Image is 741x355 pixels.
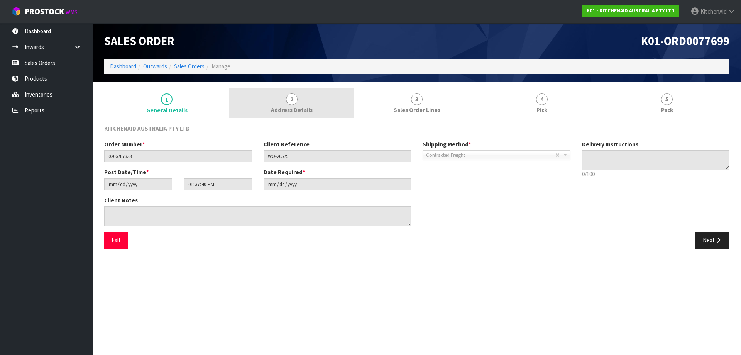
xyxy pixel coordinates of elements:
input: Client Reference [264,150,411,162]
span: 2 [286,93,298,105]
label: Delivery Instructions [582,140,638,148]
strong: K01 - KITCHENAID AUSTRALIA PTY LTD [587,7,675,14]
span: General Details [146,106,188,114]
span: Pick [536,106,547,114]
label: Shipping Method [423,140,471,148]
label: Date Required [264,168,305,176]
span: K01-ORD0077699 [641,34,729,48]
a: Dashboard [110,63,136,70]
span: Sales Order Lines [394,106,440,114]
label: Client Reference [264,140,310,148]
img: cube-alt.png [12,7,21,16]
a: Sales Orders [174,63,205,70]
button: Next [695,232,729,248]
span: KITCHENAID AUSTRALIA PTY LTD [104,125,190,132]
label: Order Number [104,140,145,148]
span: ProStock [25,7,64,17]
span: Pack [661,106,673,114]
label: Client Notes [104,196,138,204]
span: Contracted Freight [426,151,555,160]
span: Address Details [271,106,313,114]
a: Outwards [143,63,167,70]
span: Sales Order [104,34,174,48]
input: Order Number [104,150,252,162]
label: Post Date/Time [104,168,149,176]
span: 4 [536,93,548,105]
span: Manage [211,63,230,70]
small: WMS [66,8,78,16]
span: 1 [161,93,173,105]
span: KitchenAid [700,8,727,15]
p: 0/100 [582,170,730,178]
span: 3 [411,93,423,105]
span: General Details [104,119,729,255]
span: 5 [661,93,673,105]
button: Exit [104,232,128,248]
